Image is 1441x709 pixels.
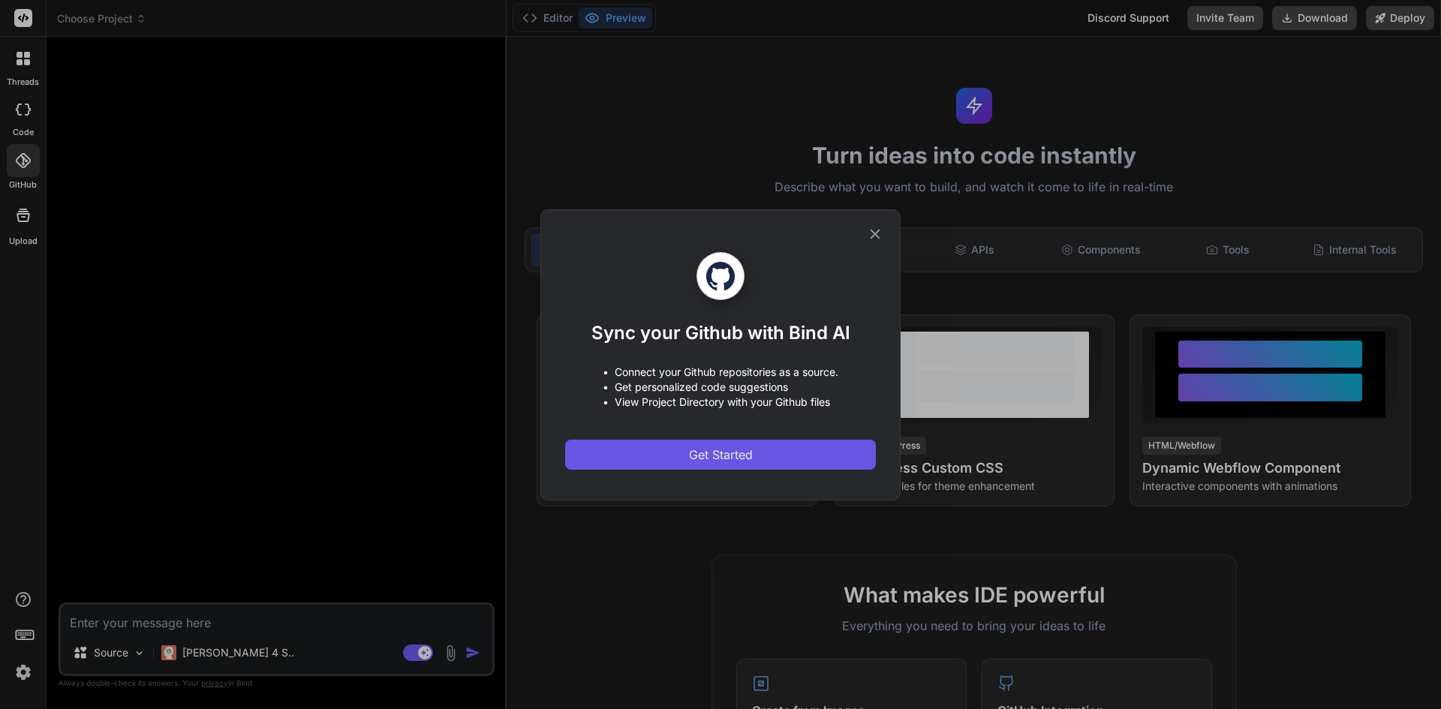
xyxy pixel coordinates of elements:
span: Get Started [689,446,753,464]
p: • Connect your Github repositories as a source. [603,365,838,380]
button: Get Started [565,440,876,470]
h1: Sync your Github with Bind AI [591,321,850,345]
p: • Get personalized code suggestions [603,380,838,395]
p: • View Project Directory with your Github files [603,395,838,410]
